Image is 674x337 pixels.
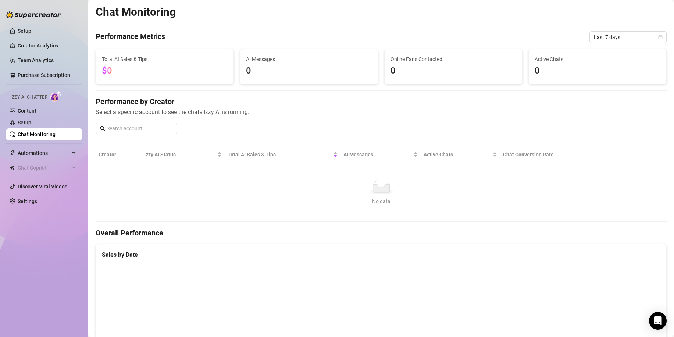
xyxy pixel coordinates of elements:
[18,198,37,204] a: Settings
[6,11,61,18] img: logo-BBDzfeDw.svg
[10,150,15,156] span: thunderbolt
[391,55,516,63] span: Online Fans Contacted
[228,150,332,159] span: Total AI Sales & Tips
[649,312,667,330] div: Open Intercom Messenger
[18,147,70,159] span: Automations
[391,64,516,78] span: 0
[18,131,56,137] a: Chat Monitoring
[18,57,54,63] a: Team Analytics
[18,108,36,114] a: Content
[102,65,112,76] span: $0
[96,96,667,107] h4: Performance by Creator
[424,150,491,159] span: Active Chats
[535,55,660,63] span: Active Chats
[10,165,14,170] img: Chat Copilot
[535,64,660,78] span: 0
[10,94,47,101] span: Izzy AI Chatter
[102,250,660,259] div: Sales by Date
[18,28,31,34] a: Setup
[141,146,225,163] th: Izzy AI Status
[18,40,76,52] a: Creator Analytics
[96,5,176,19] h2: Chat Monitoring
[225,146,340,163] th: Total AI Sales & Tips
[18,120,31,125] a: Setup
[144,150,216,159] span: Izzy AI Status
[100,126,105,131] span: search
[594,32,662,43] span: Last 7 days
[340,146,421,163] th: AI Messages
[18,72,70,78] a: Purchase Subscription
[246,64,372,78] span: 0
[246,55,372,63] span: AI Messages
[96,107,667,117] span: Select a specific account to see the chats Izzy AI is running.
[96,146,141,163] th: Creator
[343,150,412,159] span: AI Messages
[102,55,228,63] span: Total AI Sales & Tips
[96,228,667,238] h4: Overall Performance
[500,146,609,163] th: Chat Conversion Rate
[96,31,165,43] h4: Performance Metrics
[421,146,500,163] th: Active Chats
[18,162,70,174] span: Chat Copilot
[101,197,661,205] div: No data
[658,35,663,39] span: calendar
[18,184,67,189] a: Discover Viral Videos
[107,124,173,132] input: Search account...
[50,91,62,102] img: AI Chatter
